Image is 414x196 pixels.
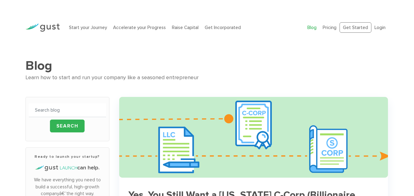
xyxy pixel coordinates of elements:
[205,25,241,30] a: Get Incorporated
[374,25,386,30] a: Login
[340,22,371,33] a: Get Started
[25,73,389,82] div: Learn how to start and run your company like a seasoned entrepreneur
[50,120,85,132] input: Search
[172,25,199,30] a: Raise Capital
[113,25,166,30] a: Accelerate your Progress
[29,154,106,159] h3: Ready to launch your startup?
[119,97,388,177] img: S Corporation Llc Startup Tax Savings Hero 745a637daab6798955651138ffe46d682c36e4ed50c581f4efd756...
[25,24,60,32] img: Gust Logo
[69,25,107,30] a: Start your Journey
[29,103,106,117] input: Search blog
[323,25,336,30] a: Pricing
[307,25,317,30] a: Blog
[29,164,106,172] h4: can help.
[25,58,389,73] h1: Blog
